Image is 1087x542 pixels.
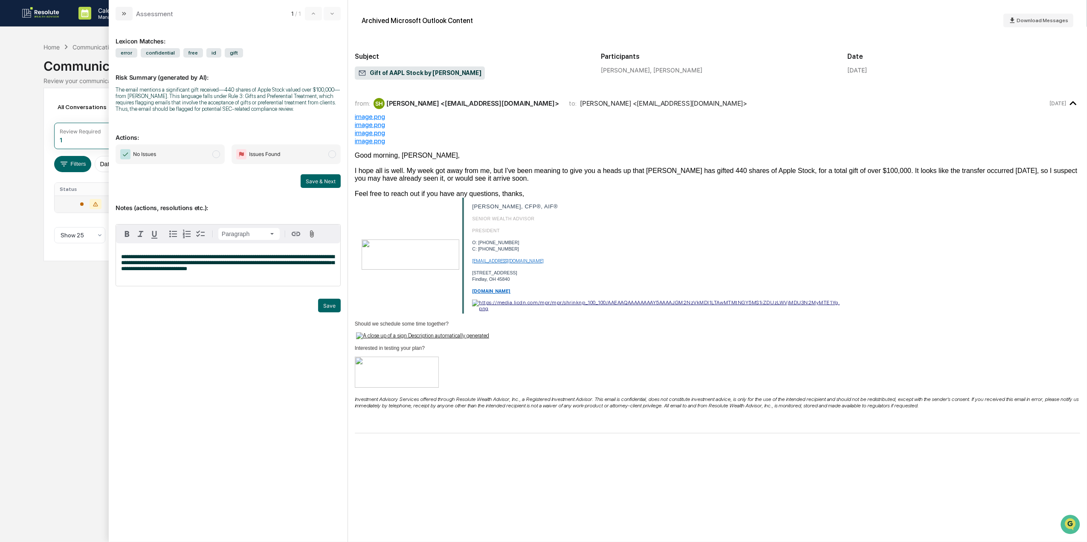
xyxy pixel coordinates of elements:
a: 🗄️Attestations [58,104,109,120]
button: Date:[DATE] - [DATE] [95,156,165,172]
button: Save & Next [301,174,341,188]
div: Good morning, [PERSON_NAME], [355,152,1080,159]
p: Manage Tasks [91,14,134,20]
a: [EMAIL_ADDRESS][DOMAIN_NAME] [472,258,544,264]
div: Home [43,43,60,51]
span: Interested in testing your plan? [355,345,425,351]
div: [DATE] [847,66,867,74]
span: error [116,48,137,58]
button: Save [318,299,341,312]
div: image.png [355,137,1080,145]
div: Assessment [136,10,173,18]
span: Pylon [85,145,103,151]
h2: Subject [355,52,588,61]
div: [PERSON_NAME], [PERSON_NAME] [601,66,834,74]
div: image.png [355,121,1080,129]
h2: Date [847,52,1080,61]
button: Attach files [304,228,319,240]
img: 1746055101610-c473b297-6a78-478c-a979-82029cc54cd1 [9,66,24,81]
span: Data Lookup [17,124,54,133]
div: Communications Archive [72,43,142,51]
span: id [206,48,221,58]
time: Friday, August 29, 2025 at 6:15:24 AM [1049,100,1066,107]
div: 🖐️ [9,109,15,115]
div: The email mentions a significant gift received—440 shares of Apple Stock valued over $100,000—fro... [116,86,341,112]
div: image.png [355,129,1080,137]
button: Underline [148,227,161,241]
button: Filters [54,156,91,172]
p: Actions: [116,124,341,141]
div: [PERSON_NAME] <[EMAIL_ADDRESS][DOMAIN_NAME]> [386,99,559,107]
h2: Participants [601,52,834,61]
img: A close up of a sign Description automatically generated [356,332,489,339]
img: https://media.licdn.com/mpr/mpr/shrinknp_100_100/AAEAAQAAAAAAAAY5AAAAJGM2NzVkMDI1LTAwMTMtNGY5MS1i... [472,300,843,311]
span: Download Messages [1017,17,1068,23]
span: PRESIDENT [472,228,500,233]
p: How can we help? [9,18,155,32]
a: [DOMAIN_NAME] [472,288,510,294]
button: Italic [134,227,148,241]
div: SH [374,98,385,109]
button: Download Messages [1003,14,1073,27]
span: free [183,48,203,58]
div: Communications Archive [43,52,1044,74]
th: Status [55,183,127,196]
img: logo [20,6,61,20]
div: I hope all is well. My week got away from me, but I've been meaning to give you a heads up that [... [355,167,1080,182]
a: 🖐️Preclearance [5,104,58,120]
span: O: [PHONE_NUMBER] C: [PHONE_NUMBER] [472,240,519,251]
span: / 1 [295,10,303,17]
span: [STREET_ADDRESS] Findlay, OH 45840 [472,270,517,282]
button: Block type [218,228,280,240]
a: Powered byPylon [60,144,103,151]
p: Risk Summary (generated by AI): [116,63,341,81]
span: Gift of AAPL Stock by [PERSON_NAME] [358,69,481,78]
div: All Conversations [54,100,119,114]
span: No Issues [133,150,156,159]
span: Preclearance [17,108,55,116]
button: Start new chat [145,68,155,78]
div: [PERSON_NAME] <[EMAIL_ADDRESS][DOMAIN_NAME]> [580,99,747,107]
div: 1 [60,136,62,144]
img: bb9bdb55-17a8-461e-94ac-87e2ca6a3f9f [362,239,459,270]
img: Flag [236,149,246,159]
span: from: [355,99,370,107]
p: Notes (actions, resolutions etc.): [116,194,341,211]
div: Review your communication records across channels [43,77,1044,84]
button: Bold [120,227,134,241]
span: gift [225,48,243,58]
i: Investment Advisory Services offered through Resolute Wealth Advisor, Inc., a Registered Investme... [355,396,1078,409]
iframe: Open customer support [1060,514,1083,537]
a: 🔎Data Lookup [5,121,57,136]
span: 1 [291,10,293,17]
div: 🗄️ [62,109,69,115]
div: Start new chat [29,66,140,74]
span: to: [569,99,577,107]
span: Issues Found [249,150,280,159]
div: Feel free to reach out if you have any questions, thanks, [355,190,1080,198]
div: Archived Microsoft Outlook Content [362,17,473,25]
img: Checkmark [120,149,130,159]
span: [PERSON_NAME], CFP®, AIF® [472,203,558,210]
span: Attestations [70,108,106,116]
img: 731d17af-feab-482a-8272-a422b76a83fe [355,357,439,388]
div: Lexicon Matches: [116,27,341,45]
div: 🔎 [9,125,15,132]
div: We're available if you need us! [29,74,108,81]
p: Calendar [91,7,134,14]
div: Review Required [60,128,101,135]
span: Should we schedule some time together? [355,321,449,327]
span: confidential [141,48,180,58]
span: SENIOR WEALTH ADVISOR [472,216,534,221]
div: image.png [355,112,1080,121]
